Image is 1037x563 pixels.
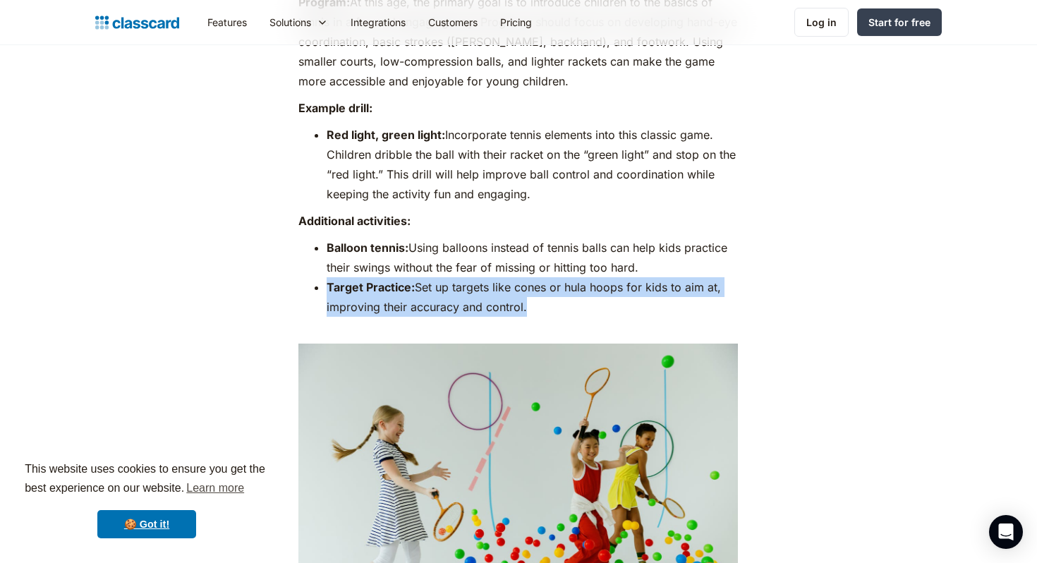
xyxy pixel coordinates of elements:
[794,8,849,37] a: Log in
[327,238,738,277] li: Using balloons instead of tennis balls can help kids practice their swings without the fear of mi...
[489,6,543,38] a: Pricing
[868,15,930,30] div: Start for free
[417,6,489,38] a: Customers
[11,447,282,552] div: cookieconsent
[25,461,269,499] span: This website uses cookies to ensure you get the best experience on our website.
[327,125,738,204] li: Incorporate tennis elements into this classic game. Children dribble the ball with their racket o...
[327,241,408,255] strong: Balloon tennis:
[298,214,411,228] strong: Additional activities:
[298,101,372,115] strong: Example drill:
[95,13,179,32] a: home
[258,6,339,38] div: Solutions
[989,515,1023,549] div: Open Intercom Messenger
[327,128,445,142] strong: Red light, green light:
[97,510,196,538] a: dismiss cookie message
[184,478,246,499] a: learn more about cookies
[857,8,942,36] a: Start for free
[269,15,311,30] div: Solutions
[327,280,415,294] strong: Target Practice:
[196,6,258,38] a: Features
[339,6,417,38] a: Integrations
[806,15,837,30] div: Log in
[327,277,738,337] li: Set up targets like cones or hula hoops for kids to aim at, improving their accuracy and control. ‍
